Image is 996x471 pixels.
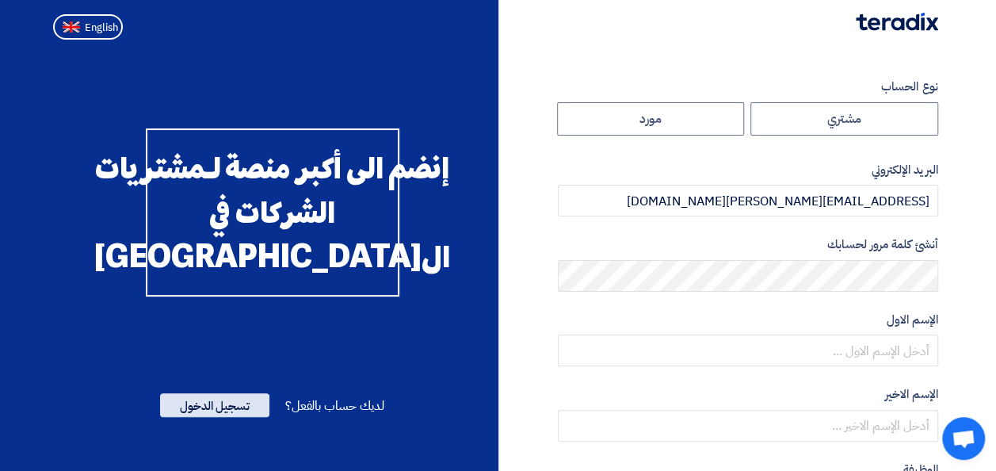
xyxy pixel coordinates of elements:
[285,396,384,415] span: لديك حساب بالفعل؟
[558,385,938,404] label: الإسم الاخير
[63,21,80,33] img: en-US.png
[942,417,985,460] div: Open chat
[146,128,399,297] div: إنضم الى أكبر منصة لـمشتريات الشركات في ال[GEOGRAPHIC_DATA]
[558,410,938,442] input: أدخل الإسم الاخير ...
[558,161,938,179] label: البريد الإلكتروني
[160,396,269,415] a: تسجيل الدخول
[750,102,938,136] label: مشتري
[85,22,118,33] span: English
[558,311,938,329] label: الإسم الاول
[558,335,938,366] input: أدخل الإسم الاول ...
[53,14,123,40] button: English
[558,78,938,96] label: نوع الحساب
[558,235,938,254] label: أنشئ كلمة مرور لحسابك
[557,102,745,136] label: مورد
[160,393,269,417] span: تسجيل الدخول
[856,13,938,31] img: Teradix logo
[558,185,938,216] input: أدخل بريد العمل الإلكتروني الخاص بك ...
